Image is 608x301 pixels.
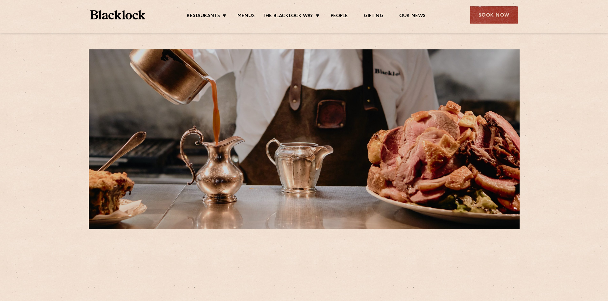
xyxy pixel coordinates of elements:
[364,13,383,20] a: Gifting
[470,6,518,24] div: Book Now
[331,13,348,20] a: People
[399,13,426,20] a: Our News
[90,10,146,19] img: BL_Textured_Logo-footer-cropped.svg
[187,13,220,20] a: Restaurants
[263,13,313,20] a: The Blacklock Way
[237,13,255,20] a: Menus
